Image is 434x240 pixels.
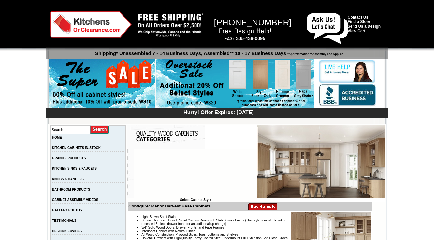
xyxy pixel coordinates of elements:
[52,188,90,191] a: BATHROOM PRODUCTS
[52,198,98,202] a: CABINET ASSEMBLY VIDEOS
[348,15,368,20] a: Contact Us
[141,236,288,240] span: Dovetail Drawers with High Quality Epoxy Coated Steel Undermount Full Extension Soft Close Glides
[52,156,86,160] a: GRANITE PRODUCTS
[52,208,82,212] a: GALLERY PHOTOS
[91,125,109,134] input: Submit
[128,204,211,208] b: Configure: Manor Harvest Base Cabinets
[257,125,385,198] img: Manor Harvest
[52,146,101,150] a: KITCHEN CABINETS IN-STOCK
[49,109,388,115] div: Hurry! Offer Expires: [DATE]
[214,18,292,27] span: [PHONE_NUMBER]
[52,219,76,222] a: TESTIMONIALS
[52,177,84,181] a: KNOBS & HANDLES
[348,20,370,24] a: Find a Store
[141,215,176,219] span: Light Brown Sand Stain
[50,11,132,38] img: Kitchens on Clearance Logo
[348,24,381,29] a: Send Us a Design
[180,198,211,202] b: Select Cabinet Style
[141,229,195,233] span: Interior of Cabinet with Natural Finish
[141,226,224,229] span: 3/4" Solid Wood Doors, Drawer Fronts, and Face Frames
[52,136,62,139] a: HOME
[49,47,388,56] p: Shipping* Unassembled 7 - 14 Business Days, Assembled** 10 - 17 Business Days
[286,51,343,56] span: *Approximation **Assembly Fee Applies
[348,29,365,33] a: View Cart
[52,229,82,233] a: DESIGN SERVICES
[141,233,238,236] span: All Wood Construction, Plywood Sides, Tops, Bottoms and Shelves
[134,149,257,198] iframe: Browser incompatible
[141,219,286,226] span: Square Recessed Panel Partial Overlay Doors with Slab Drawer Fronts (This style is available with...
[52,167,97,170] a: KITCHEN SINKS & FAUCETS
